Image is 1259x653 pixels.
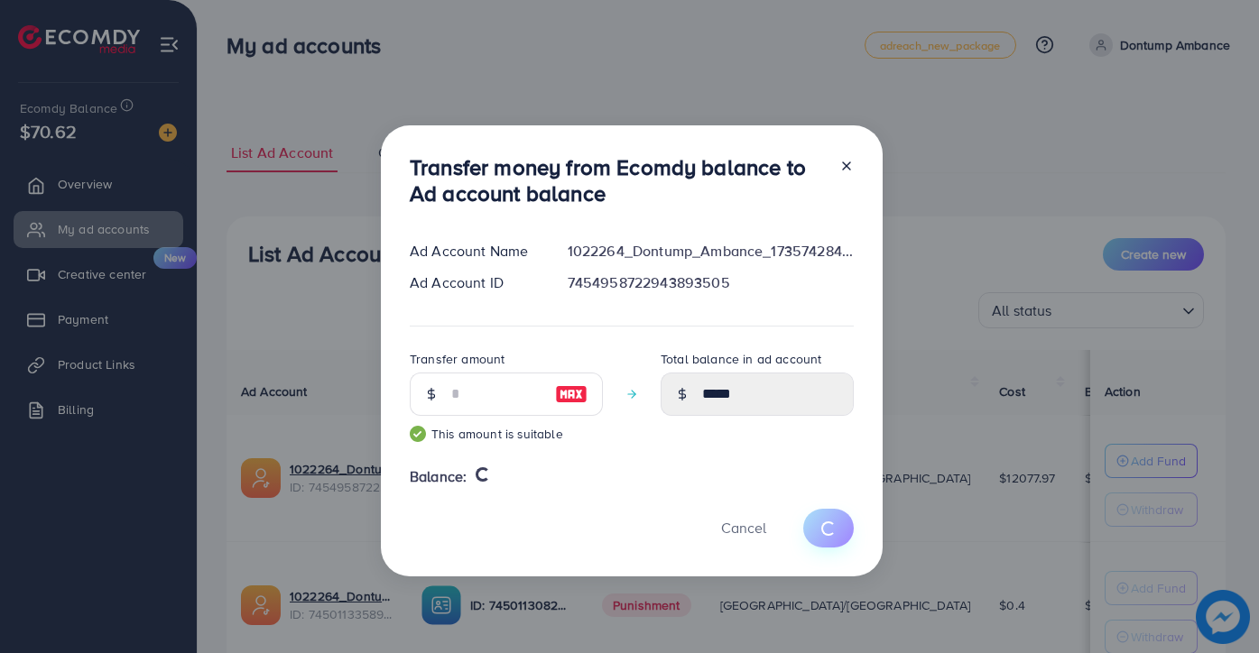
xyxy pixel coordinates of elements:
div: 1022264_Dontump_Ambance_1735742847027 [553,241,868,262]
img: guide [410,426,426,442]
h3: Transfer money from Ecomdy balance to Ad account balance [410,154,825,207]
span: Cancel [721,518,766,538]
button: Cancel [699,509,789,547]
div: Ad Account Name [395,241,553,262]
img: image [555,383,588,405]
small: This amount is suitable [410,425,603,443]
span: Balance: [410,466,467,487]
label: Total balance in ad account [661,350,821,368]
div: 7454958722943893505 [553,272,868,293]
label: Transfer amount [410,350,505,368]
div: Ad Account ID [395,272,553,293]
